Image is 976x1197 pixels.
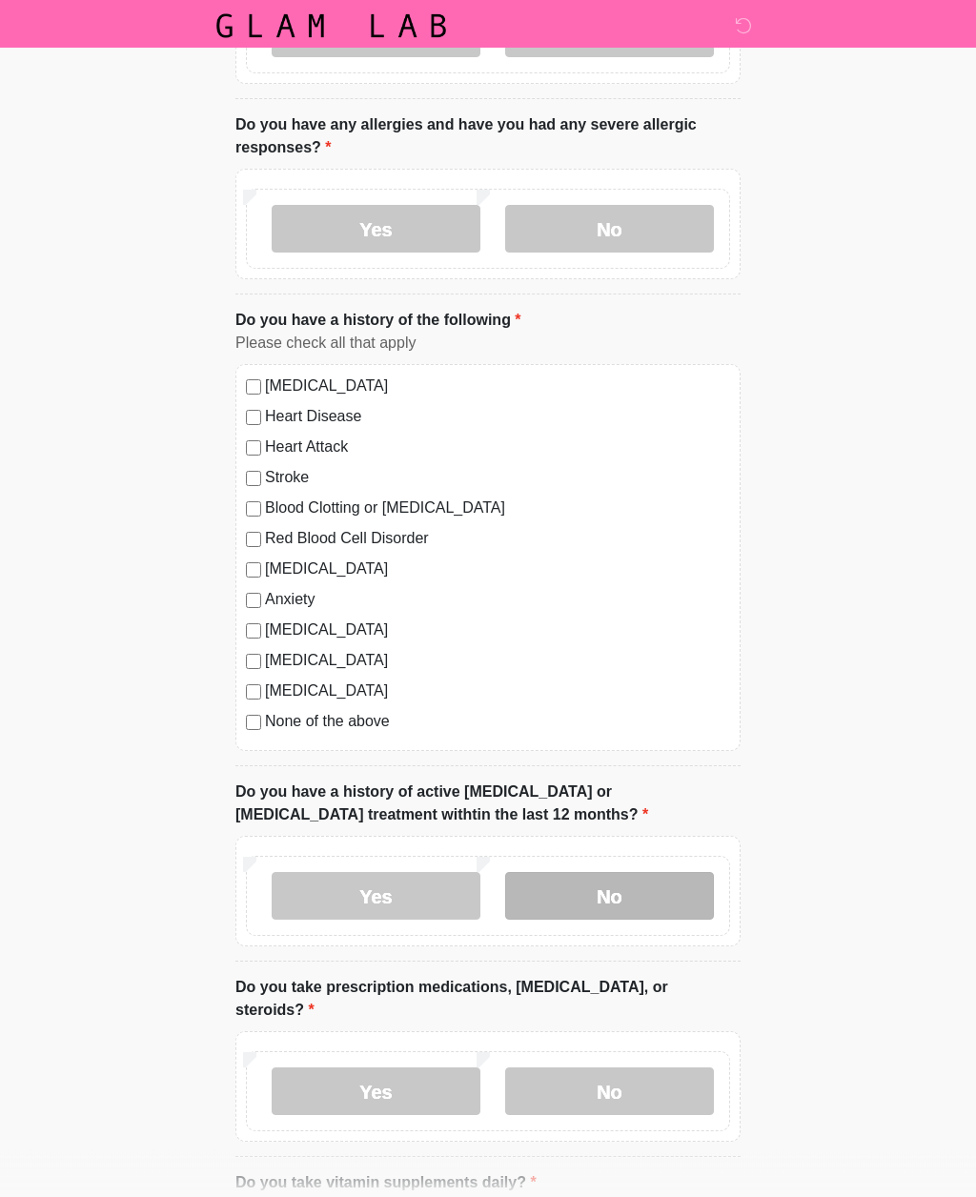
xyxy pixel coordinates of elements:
[246,502,261,517] input: Blood Clotting or [MEDICAL_DATA]
[246,594,261,609] input: Anxiety
[505,1068,714,1116] label: No
[265,406,730,429] label: Heart Disease
[235,114,741,160] label: Do you have any allergies and have you had any severe allergic responses?
[246,411,261,426] input: Heart Disease
[272,1068,480,1116] label: Yes
[246,563,261,578] input: [MEDICAL_DATA]
[246,716,261,731] input: None of the above
[235,333,741,355] div: Please check all that apply
[272,873,480,921] label: Yes
[216,14,446,38] img: Glam Lab Logo
[265,650,730,673] label: [MEDICAL_DATA]
[265,558,730,581] label: [MEDICAL_DATA]
[246,685,261,700] input: [MEDICAL_DATA]
[246,441,261,456] input: Heart Attack
[265,375,730,398] label: [MEDICAL_DATA]
[272,206,480,254] label: Yes
[505,873,714,921] label: No
[246,380,261,396] input: [MEDICAL_DATA]
[235,781,741,827] label: Do you have a history of active [MEDICAL_DATA] or [MEDICAL_DATA] treatment withtin the last 12 mo...
[265,467,730,490] label: Stroke
[235,1172,537,1195] label: Do you take vitamin supplements daily?
[265,589,730,612] label: Anxiety
[505,206,714,254] label: No
[235,977,741,1023] label: Do you take prescription medications, [MEDICAL_DATA], or steroids?
[265,497,730,520] label: Blood Clotting or [MEDICAL_DATA]
[246,472,261,487] input: Stroke
[265,680,730,703] label: [MEDICAL_DATA]
[246,624,261,639] input: [MEDICAL_DATA]
[235,310,521,333] label: Do you have a history of the following
[265,436,730,459] label: Heart Attack
[246,655,261,670] input: [MEDICAL_DATA]
[265,528,730,551] label: Red Blood Cell Disorder
[246,533,261,548] input: Red Blood Cell Disorder
[265,711,730,734] label: None of the above
[265,619,730,642] label: [MEDICAL_DATA]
